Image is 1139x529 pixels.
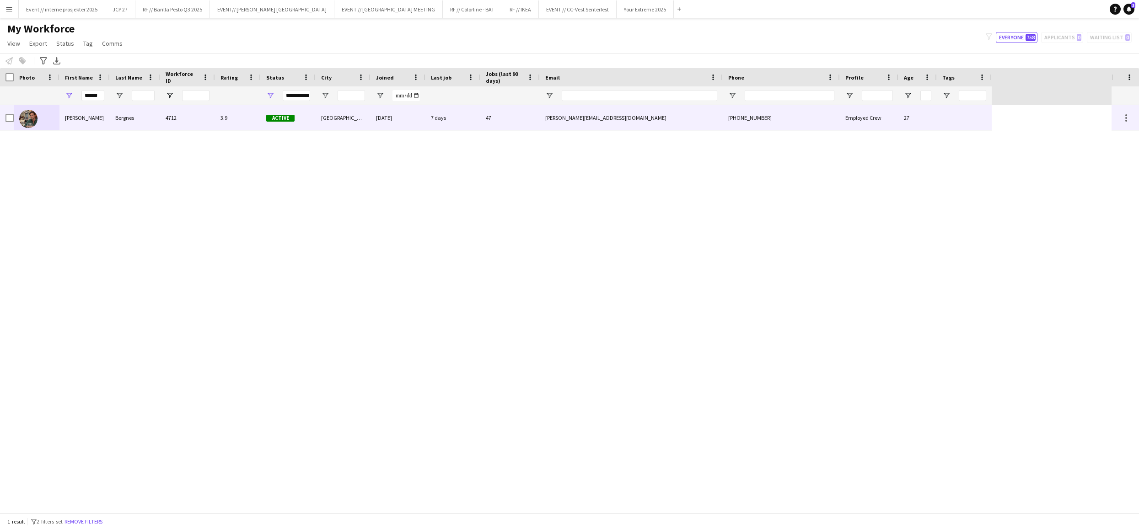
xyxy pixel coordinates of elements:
span: Rating [220,74,238,81]
div: 47 [480,105,540,130]
a: Tag [80,37,97,49]
button: EVENT// [PERSON_NAME] [GEOGRAPHIC_DATA] [210,0,334,18]
span: Tag [83,39,93,48]
span: 3 [1131,2,1135,8]
a: Export [26,37,51,49]
button: Everyone758 [996,32,1037,43]
div: 27 [898,105,937,130]
div: [DATE] [371,105,425,130]
button: RF // Colorline - BAT [443,0,502,18]
button: Open Filter Menu [321,91,329,100]
span: Workforce ID [166,70,199,84]
input: City Filter Input [338,90,365,101]
button: Open Filter Menu [728,91,736,100]
button: Open Filter Menu [266,91,274,100]
input: Last Name Filter Input [132,90,155,101]
div: [PHONE_NUMBER] [723,105,840,130]
input: Email Filter Input [562,90,717,101]
div: 4712 [160,105,215,130]
a: 3 [1123,4,1134,15]
button: Open Filter Menu [904,91,912,100]
button: Open Filter Menu [845,91,854,100]
span: Active [266,115,295,122]
a: Status [53,37,78,49]
input: Age Filter Input [920,90,931,101]
span: Export [29,39,47,48]
div: [GEOGRAPHIC_DATA] [316,105,371,130]
button: JCP 27 [105,0,135,18]
span: Comms [102,39,123,48]
input: Tags Filter Input [959,90,986,101]
span: 2 filters set [37,518,63,525]
button: Open Filter Menu [942,91,951,100]
button: Open Filter Menu [115,91,124,100]
span: Last job [431,74,451,81]
span: Profile [845,74,864,81]
input: Workforce ID Filter Input [182,90,210,101]
span: Photo [19,74,35,81]
app-action-btn: Export XLSX [51,55,62,66]
button: EVENT // [GEOGRAPHIC_DATA] MEETING [334,0,443,18]
app-action-btn: Advanced filters [38,55,49,66]
img: Wilmer Borgnes [19,110,38,128]
button: Open Filter Menu [376,91,384,100]
button: Open Filter Menu [166,91,174,100]
div: 3.9 [215,105,261,130]
input: Phone Filter Input [745,90,834,101]
button: Remove filters [63,517,104,527]
a: Comms [98,37,126,49]
div: Borgnes [110,105,160,130]
span: Phone [728,74,744,81]
span: Joined [376,74,394,81]
span: City [321,74,332,81]
input: First Name Filter Input [81,90,104,101]
button: Event // interne prosjekter 2025 [19,0,105,18]
div: [PERSON_NAME] [59,105,110,130]
span: Status [56,39,74,48]
div: 7 days [425,105,480,130]
input: Joined Filter Input [392,90,420,101]
span: Tags [942,74,955,81]
button: RF // IKEA [502,0,539,18]
span: Status [266,74,284,81]
button: Open Filter Menu [65,91,73,100]
span: View [7,39,20,48]
button: RF // Barilla Pesto Q3 2025 [135,0,210,18]
button: Your Extreme 2025 [617,0,674,18]
button: EVENT // CC-Vest Senterfest [539,0,617,18]
span: Last Name [115,74,142,81]
div: [PERSON_NAME][EMAIL_ADDRESS][DOMAIN_NAME] [540,105,723,130]
span: My Workforce [7,22,75,36]
span: First Name [65,74,93,81]
input: Profile Filter Input [862,90,893,101]
div: Employed Crew [840,105,898,130]
span: Email [545,74,560,81]
span: Jobs (last 90 days) [486,70,523,84]
span: 758 [1026,34,1036,41]
span: Age [904,74,913,81]
a: View [4,37,24,49]
button: Open Filter Menu [545,91,553,100]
